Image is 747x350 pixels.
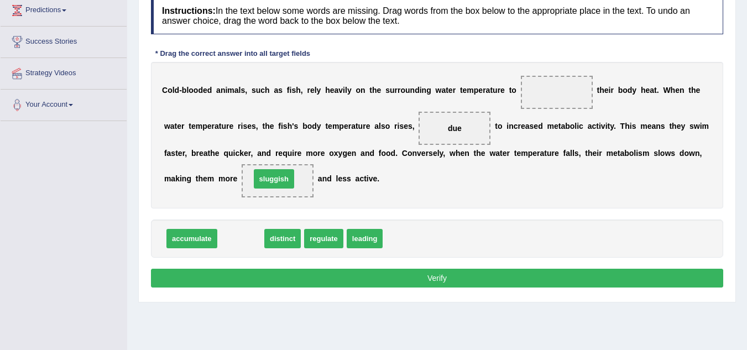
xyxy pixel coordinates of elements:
[207,122,212,130] b: e
[385,86,390,95] b: s
[647,122,652,130] b: e
[509,122,514,130] b: n
[352,149,357,158] b: n
[570,122,575,130] b: o
[233,149,236,158] b: i
[474,86,479,95] b: p
[343,86,345,95] b: i
[574,149,579,158] b: s
[348,122,351,130] b: r
[402,149,408,158] b: C
[274,86,278,95] b: a
[429,149,433,158] b: s
[661,122,665,130] b: s
[257,149,262,158] b: a
[443,149,445,158] b: ,
[474,149,477,158] b: t
[251,149,253,158] b: ,
[260,86,265,95] b: c
[182,149,185,158] b: r
[278,122,281,130] b: f
[238,122,241,130] b: r
[361,149,365,158] b: a
[601,122,605,130] b: v
[339,122,344,130] b: p
[262,149,267,158] b: n
[216,86,221,95] b: a
[239,86,241,95] b: l
[321,149,325,158] b: e
[252,86,256,95] b: s
[256,122,258,130] b: ,
[381,149,386,158] b: o
[625,122,630,130] b: h
[610,86,613,95] b: r
[369,86,372,95] b: t
[669,122,672,130] b: t
[440,149,443,158] b: y
[561,122,565,130] b: a
[518,122,520,130] b: r
[347,149,352,158] b: e
[614,122,616,130] b: .
[579,122,583,130] b: c
[574,122,577,130] b: l
[170,122,175,130] b: a
[178,149,182,158] b: e
[207,86,212,95] b: d
[532,149,537,158] b: e
[394,122,397,130] b: r
[223,149,228,158] b: q
[247,122,252,130] b: e
[605,122,608,130] b: i
[681,122,685,130] b: y
[372,86,377,95] b: h
[509,86,512,95] b: t
[554,122,558,130] b: e
[538,122,543,130] b: d
[162,86,168,95] b: C
[463,86,467,95] b: e
[500,86,505,95] b: e
[189,86,194,95] b: o
[291,86,296,95] b: s
[292,149,294,158] b: i
[379,122,381,130] b: l
[365,149,370,158] b: n
[294,122,299,130] b: s
[227,86,234,95] b: m
[507,149,510,158] b: r
[335,86,339,95] b: a
[307,122,312,130] b: o
[537,149,540,158] b: r
[262,122,265,130] b: t
[1,58,127,86] a: Strategy Videos
[544,149,547,158] b: t
[330,86,335,95] b: e
[628,86,633,95] b: d
[212,122,215,130] b: r
[196,149,199,158] b: r
[252,122,256,130] b: s
[588,122,592,130] b: a
[265,122,270,130] b: h
[208,149,211,158] b: t
[189,122,191,130] b: t
[572,149,574,158] b: l
[498,122,503,130] b: o
[278,86,283,95] b: s
[317,149,320,158] b: r
[650,86,654,95] b: a
[228,149,233,158] b: u
[287,86,290,95] b: f
[618,86,623,95] b: b
[503,149,507,158] b: e
[351,122,356,130] b: a
[267,149,271,158] b: d
[229,122,234,130] b: e
[315,86,317,95] b: l
[191,149,196,158] b: b
[521,76,593,109] span: Drop target
[1,90,127,117] a: Your Account
[410,86,415,95] b: n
